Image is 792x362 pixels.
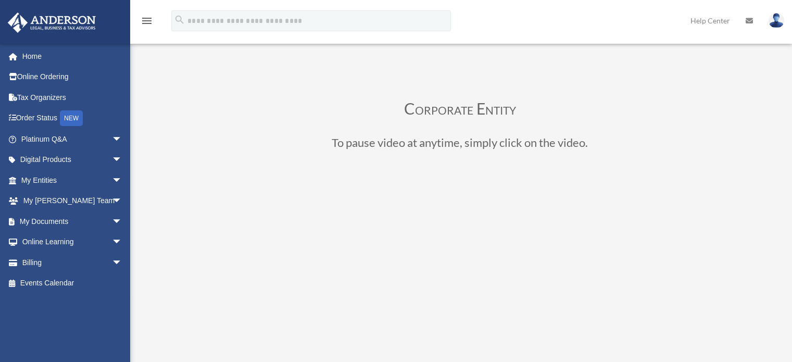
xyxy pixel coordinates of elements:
a: Online Learningarrow_drop_down [7,232,138,253]
span: arrow_drop_down [112,149,133,171]
a: Home [7,46,138,67]
img: User Pic [769,13,784,28]
a: Digital Productsarrow_drop_down [7,149,138,170]
span: arrow_drop_down [112,232,133,253]
i: menu [141,15,153,27]
img: Anderson Advisors Platinum Portal [5,13,99,33]
a: menu [141,18,153,27]
a: My Documentsarrow_drop_down [7,211,138,232]
a: My [PERSON_NAME] Teamarrow_drop_down [7,191,138,211]
a: Billingarrow_drop_down [7,252,138,273]
a: Online Ordering [7,67,138,88]
div: NEW [60,110,83,126]
span: arrow_drop_down [112,252,133,273]
h3: To pause video at anytime, simply click on the video. [179,137,741,154]
span: arrow_drop_down [112,170,133,191]
a: Tax Organizers [7,87,138,108]
span: arrow_drop_down [112,129,133,150]
a: Events Calendar [7,273,138,294]
span: arrow_drop_down [112,191,133,212]
i: search [174,14,185,26]
span: arrow_drop_down [112,211,133,232]
span: Corporate Entity [404,99,516,118]
a: Platinum Q&Aarrow_drop_down [7,129,138,149]
a: Order StatusNEW [7,108,138,129]
a: My Entitiesarrow_drop_down [7,170,138,191]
